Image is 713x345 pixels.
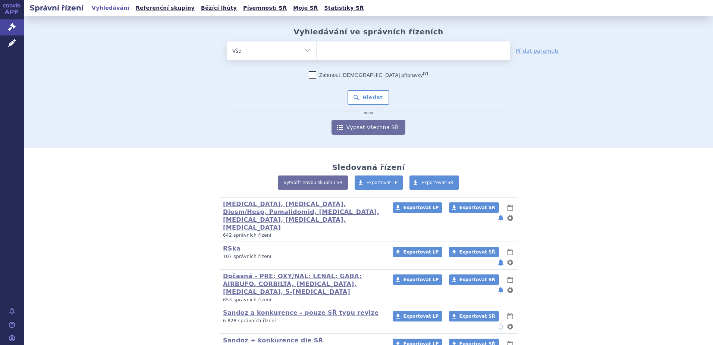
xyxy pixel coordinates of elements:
a: Sandoz a konkurence - pouze SŘ typu revize [223,309,379,316]
p: 653 správních řízení [223,297,383,303]
a: Exportovat LP [393,202,442,213]
span: Exportovat SŘ [459,205,495,210]
a: Exportovat LP [393,311,442,321]
a: Exportovat LP [355,175,403,190]
a: Referenční skupiny [134,3,197,13]
span: Exportovat LP [403,314,439,319]
button: lhůty [506,203,514,212]
a: Exportovat LP [393,274,442,285]
span: Exportovat SŘ [459,277,495,282]
a: Moje SŘ [291,3,320,13]
label: Zahrnout [DEMOGRAPHIC_DATA] přípravky [309,71,428,79]
button: nastavení [506,286,514,295]
button: nastavení [506,258,514,267]
p: 642 správních řízení [223,232,383,239]
a: Dočasná - PRE; OXY/NAL; LENAL; GABA; AIRBUFO, CORBILTA, [MEDICAL_DATA], [MEDICAL_DATA], 5-[MEDICA... [223,273,362,295]
button: lhůty [506,275,514,284]
a: Běžící lhůty [199,3,239,13]
a: Exportovat SŘ [409,175,459,190]
button: lhůty [506,248,514,257]
h2: Vyhledávání ve správních řízeních [293,27,443,36]
a: Exportovat SŘ [449,202,499,213]
span: Exportovat LP [403,249,439,255]
button: notifikace [497,258,505,267]
abbr: (?) [423,71,428,76]
a: Písemnosti SŘ [241,3,289,13]
a: Přidat parametr [516,47,559,55]
p: 107 správních řízení [223,254,383,260]
i: nebo [360,111,377,115]
h2: Správní řízení [24,3,89,13]
p: 6 828 správních řízení [223,318,383,324]
button: notifikace [497,286,505,295]
button: Hledat [348,90,390,105]
button: lhůty [506,312,514,321]
a: Exportovat SŘ [449,247,499,257]
a: Sandoz + konkurence dle SŘ [223,337,323,344]
span: Exportovat SŘ [421,180,453,185]
button: nastavení [506,322,514,331]
span: Exportovat SŘ [459,249,495,255]
span: Exportovat LP [403,205,439,210]
span: Exportovat LP [367,180,398,185]
a: Statistiky SŘ [322,3,366,13]
a: Exportovat SŘ [449,274,499,285]
span: Exportovat LP [403,277,439,282]
a: Exportovat LP [393,247,442,257]
button: notifikace [497,214,505,223]
button: nastavení [506,214,514,223]
a: Vytvořit novou skupinu SŘ [278,175,348,190]
a: Vypsat všechna SŘ [332,120,405,135]
a: Exportovat SŘ [449,311,499,321]
a: RSka [223,245,241,252]
span: Exportovat SŘ [459,314,495,319]
button: notifikace [497,322,505,331]
a: [MEDICAL_DATA], [MEDICAL_DATA], Diosm/Hesp, Pomalidomid, [MEDICAL_DATA], [MEDICAL_DATA], [MEDICAL... [223,201,379,231]
h2: Sledovaná řízení [332,163,405,172]
a: Vyhledávání [89,3,132,13]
